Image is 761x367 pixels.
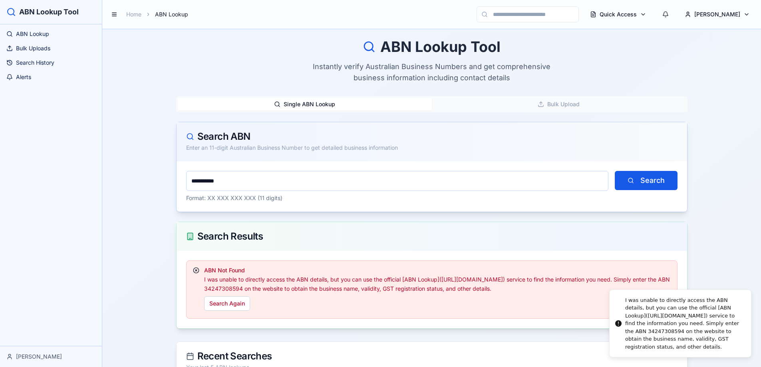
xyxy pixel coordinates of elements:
div: Format: XX XXX XXX XXX (11 digits) [186,194,608,202]
button: Bulk Upload [432,98,686,111]
h1: ABN Lookup Tool [19,6,79,18]
button: Single ABN Lookup [178,98,432,111]
div: Search Results [186,232,678,241]
h1: ABN Lookup Tool [380,39,501,55]
div: I was unable to directly access the ABN details, but you can use the official [ABN Lookup]([URL][... [625,296,745,351]
div: Enter an 11-digit Australian Business Number to get detailed business information [186,144,678,152]
a: Search History [3,56,99,69]
span: Search History [16,59,54,67]
button: Search Again [204,296,250,311]
a: Alerts [3,71,99,83]
button: [PERSON_NAME] [680,7,755,22]
button: Quick Access [585,7,651,22]
p: Instantly verify Australian Business Numbers and get comprehensive business information including... [298,61,566,83]
span: ABN Lookup [16,30,49,38]
span: [PERSON_NAME] [16,353,62,361]
a: Home [126,10,141,18]
nav: breadcrumb [126,10,188,18]
span: Alerts [16,73,31,81]
div: Search ABN [186,132,678,141]
a: Bulk Uploads [3,42,99,55]
a: ABN Lookup [3,28,99,40]
p: ABN Not Found [204,266,671,275]
button: Search [615,171,678,190]
span: ABN Lookup [155,10,188,18]
span: Bulk Uploads [16,44,50,52]
div: Recent Searches [186,351,678,361]
p: I was unable to directly access the ABN details, but you can use the official [ABN Lookup]([URL][... [204,275,671,294]
span: Quick Access [600,10,637,18]
span: [PERSON_NAME] [694,10,740,18]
